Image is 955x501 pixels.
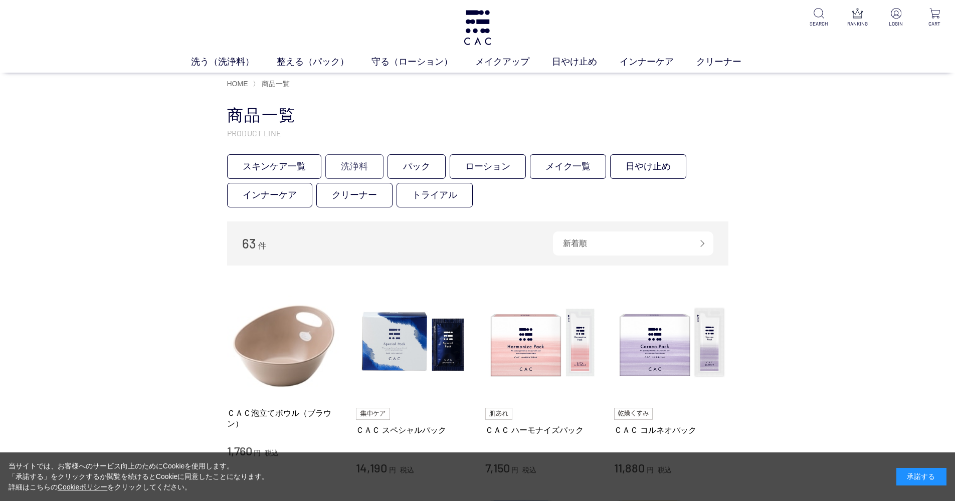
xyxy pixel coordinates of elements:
[807,8,831,28] a: SEARCH
[922,20,947,28] p: CART
[242,235,256,251] span: 63
[227,105,728,126] h1: 商品一覧
[530,154,606,179] a: メイク一覧
[9,461,269,492] div: 当サイトでは、お客様へのサービス向上のためにCookieを使用します。 「承諾する」をクリックするか閲覧を続けるとCookieに同意したことになります。 詳細はこちらの をクリックしてください。
[922,8,947,28] a: CART
[485,408,512,420] img: 肌あれ
[845,20,870,28] p: RANKING
[262,80,290,88] span: 商品一覧
[227,443,252,458] span: 1,760
[254,449,261,457] span: 円
[485,286,600,400] img: ＣＡＣ ハーモナイズパック
[253,79,292,89] li: 〉
[485,425,600,435] a: ＣＡＣ ハーモナイズパック
[356,408,390,420] img: 集中ケア
[884,20,908,28] p: LOGIN
[356,286,470,400] img: ＣＡＣ スペシャルパック
[227,80,248,88] a: HOME
[227,154,321,179] a: スキンケア一覧
[191,55,277,69] a: 洗う（洗浄料）
[325,154,384,179] a: 洗浄料
[807,20,831,28] p: SEARCH
[227,183,312,207] a: インナーケア
[450,154,526,179] a: ローション
[462,10,493,45] img: logo
[371,55,475,69] a: 守る（ローション）
[258,241,266,250] span: 件
[58,483,108,491] a: Cookieポリシー
[356,425,470,435] a: ＣＡＣ スペシャルパック
[896,468,946,485] div: 承諾する
[884,8,908,28] a: LOGIN
[552,55,620,69] a: 日やけ止め
[696,55,764,69] a: クリーナー
[614,408,653,420] img: 乾燥くすみ
[614,425,728,435] a: ＣＡＣ コルネオパック
[388,154,446,179] a: パック
[614,286,728,400] img: ＣＡＣ コルネオパック
[260,80,290,88] a: 商品一覧
[620,55,696,69] a: インナーケア
[227,408,341,429] a: ＣＡＣ泡立てボウル（ブラウン）
[397,183,473,207] a: トライアル
[475,55,552,69] a: メイクアップ
[227,286,341,400] img: ＣＡＣ泡立てボウル（ブラウン）
[316,183,393,207] a: クリーナー
[553,231,713,256] div: 新着順
[610,154,686,179] a: 日やけ止め
[845,8,870,28] a: RANKING
[277,55,371,69] a: 整える（パック）
[227,128,728,138] p: PRODUCT LINE
[265,449,279,457] span: 税込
